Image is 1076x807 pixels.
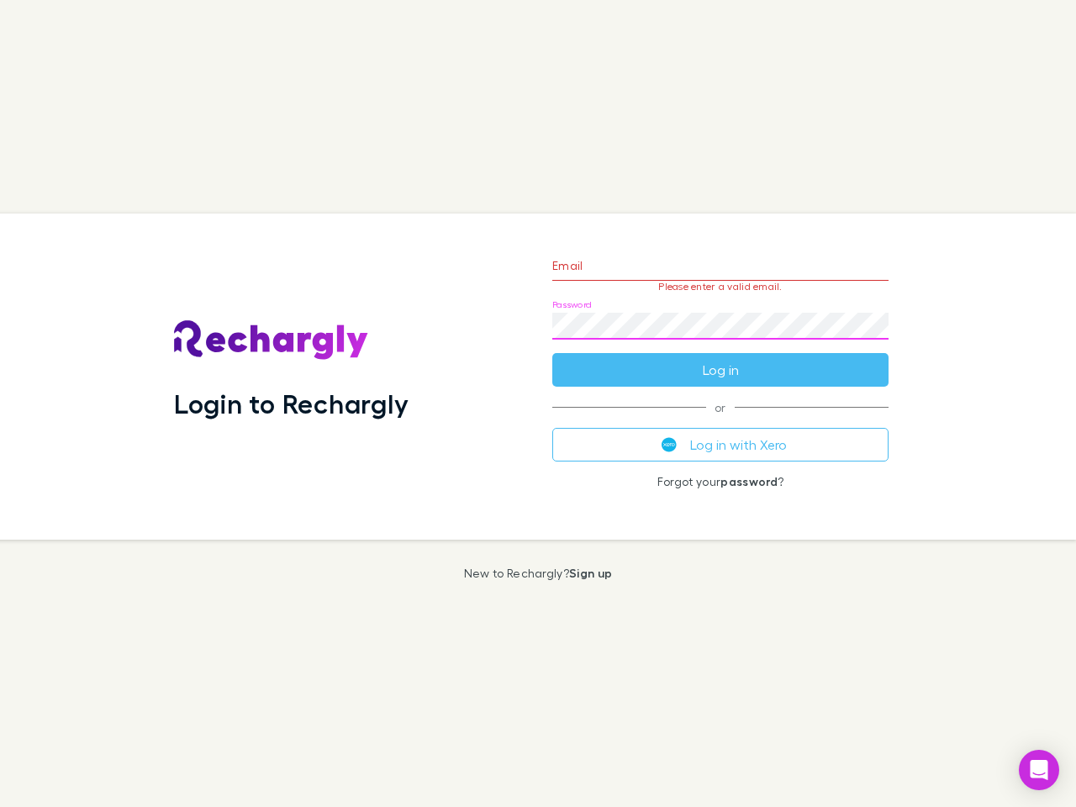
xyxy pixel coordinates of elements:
[569,566,612,580] a: Sign up
[552,298,592,311] label: Password
[552,353,889,387] button: Log in
[720,474,778,488] a: password
[552,475,889,488] p: Forgot your ?
[464,567,613,580] p: New to Rechargly?
[552,428,889,462] button: Log in with Xero
[1019,750,1059,790] div: Open Intercom Messenger
[174,388,409,419] h1: Login to Rechargly
[662,437,677,452] img: Xero's logo
[552,281,889,293] p: Please enter a valid email.
[552,407,889,408] span: or
[174,320,369,361] img: Rechargly's Logo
